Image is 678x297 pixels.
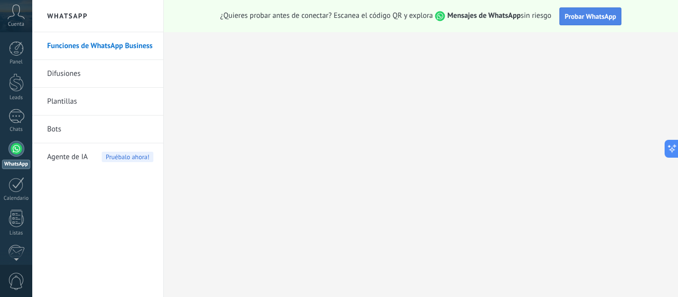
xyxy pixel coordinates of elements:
[2,126,31,133] div: Chats
[559,7,622,25] button: Probar WhatsApp
[47,116,153,143] a: Bots
[565,12,616,21] span: Probar WhatsApp
[32,60,163,88] li: Difusiones
[8,21,24,28] span: Cuenta
[32,116,163,143] li: Bots
[2,95,31,101] div: Leads
[2,160,30,169] div: WhatsApp
[47,60,153,88] a: Difusiones
[2,230,31,237] div: Listas
[32,143,163,171] li: Agente de IA
[102,152,153,162] span: Pruébalo ahora!
[47,32,153,60] a: Funciones de WhatsApp Business
[32,32,163,60] li: Funciones de WhatsApp Business
[47,88,153,116] a: Plantillas
[47,143,88,171] span: Agente de IA
[447,11,521,20] strong: Mensajes de WhatsApp
[220,11,551,21] span: ¿Quieres probar antes de conectar? Escanea el código QR y explora sin riesgo
[2,59,31,65] div: Panel
[2,195,31,202] div: Calendario
[32,88,163,116] li: Plantillas
[47,143,153,171] a: Agente de IAPruébalo ahora!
